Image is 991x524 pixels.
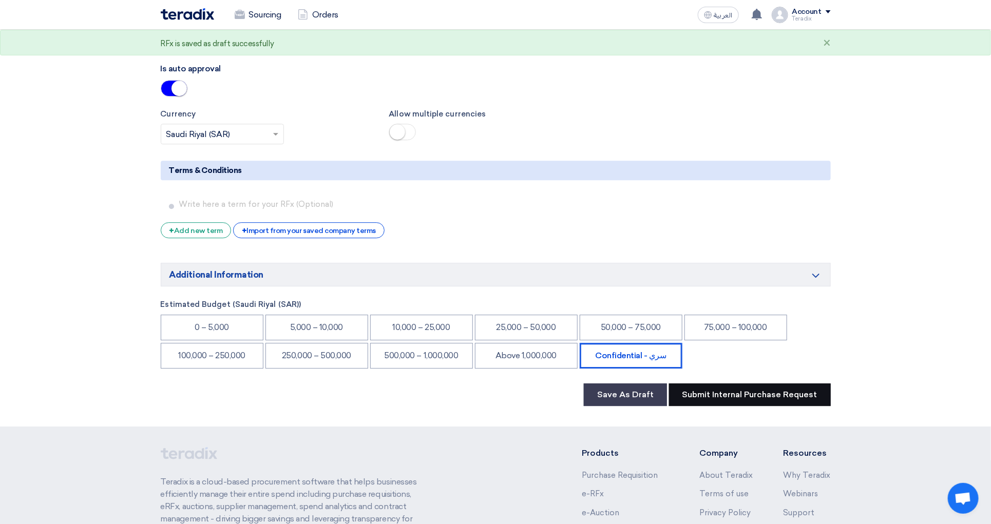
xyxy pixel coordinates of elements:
a: About Teradix [699,471,753,480]
h5: Additional Information [161,263,831,286]
li: 5,000 – 10,000 [265,315,368,340]
li: 75,000 – 100,000 [684,315,787,340]
a: Orders [290,4,347,26]
li: Confidential - سري [580,343,682,368]
div: Teradix [792,16,831,22]
li: 50,000 – 75,000 [580,315,682,340]
label: Is auto approval [161,63,221,75]
a: Support [784,508,815,517]
a: Purchase Requisition [582,471,658,480]
li: 10,000 – 25,000 [370,315,473,340]
div: Import from your saved company terms [233,222,385,238]
a: Terms of use [699,489,749,498]
a: Sourcing [226,4,290,26]
img: profile_test.png [772,7,788,23]
li: Products [582,447,669,459]
a: Why Teradix [784,471,831,480]
img: Teradix logo [161,8,214,20]
div: RFx is saved as draft successfully [161,38,274,50]
span: العربية [714,12,733,19]
button: Save As Draft [584,383,667,406]
a: Webinars [784,489,818,498]
li: Resources [784,447,831,459]
a: e-Auction [582,508,619,517]
span: + [169,226,175,236]
a: Privacy Policy [699,508,751,517]
div: × [823,37,831,50]
li: 25,000 – 50,000 [475,315,578,340]
h5: Terms & Conditions [161,161,831,180]
div: Add new term [161,222,232,238]
input: Write here a term for your RFx (Optional) [179,195,827,214]
label: Allow multiple currencies [389,108,602,120]
li: 0 – 5,000 [161,315,263,340]
button: Submit Internal Purchase Request [669,383,831,406]
a: e-RFx [582,489,604,498]
span: + [242,226,247,236]
button: العربية [698,7,739,23]
li: 100,000 – 250,000 [161,343,263,368]
a: Open chat [948,483,979,514]
li: 500,000 – 1,000,000 [370,343,473,368]
label: Currency [161,108,374,120]
li: Above 1,000,000 [475,343,578,368]
div: Account [792,8,822,16]
li: Company [699,447,753,459]
label: Estimated Budget (Saudi Riyal (SAR)) [161,299,831,310]
li: 250,000 – 500,000 [265,343,368,368]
